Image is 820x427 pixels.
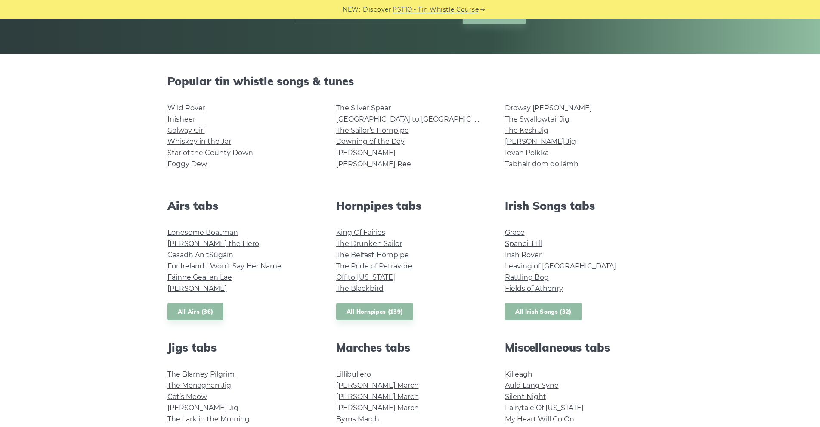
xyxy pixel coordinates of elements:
h2: Airs tabs [167,199,316,212]
a: The Sailor’s Hornpipe [336,126,409,134]
a: PST10 - Tin Whistle Course [393,5,479,15]
a: Drowsy [PERSON_NAME] [505,104,592,112]
h2: Popular tin whistle songs & tunes [167,75,653,88]
a: Fields of Athenry [505,284,563,293]
span: NEW: [343,5,360,15]
a: Ievan Polkka [505,149,549,157]
a: [PERSON_NAME] March [336,404,419,412]
a: Killeagh [505,370,532,378]
a: Lillibullero [336,370,371,378]
a: [GEOGRAPHIC_DATA] to [GEOGRAPHIC_DATA] [336,115,495,123]
h2: Irish Songs tabs [505,199,653,212]
a: King Of Fairies [336,228,385,237]
a: [PERSON_NAME] Reel [336,160,413,168]
a: Star of the County Down [167,149,253,157]
a: Spancil Hill [505,240,542,248]
a: Auld Lang Syne [505,381,559,390]
a: The Silver Spear [336,104,391,112]
a: [PERSON_NAME] March [336,381,419,390]
h2: Jigs tabs [167,341,316,354]
a: For Ireland I Won’t Say Her Name [167,262,282,270]
a: Byrns March [336,415,379,423]
a: The Monaghan Jig [167,381,231,390]
h2: Marches tabs [336,341,484,354]
a: Irish Rover [505,251,542,259]
a: Lonesome Boatman [167,228,238,237]
a: Off to [US_STATE] [336,273,395,281]
a: Fairytale Of [US_STATE] [505,404,584,412]
a: [PERSON_NAME] Jig [505,137,576,146]
a: [PERSON_NAME] [167,284,227,293]
a: Silent Night [505,393,546,401]
a: Grace [505,228,525,237]
a: Foggy Dew [167,160,207,168]
h2: Hornpipes tabs [336,199,484,212]
a: Leaving of [GEOGRAPHIC_DATA] [505,262,616,270]
a: The Lark in the Morning [167,415,250,423]
a: The Pride of Petravore [336,262,412,270]
a: Inisheer [167,115,195,123]
a: The Swallowtail Jig [505,115,569,123]
h2: Miscellaneous tabs [505,341,653,354]
a: Wild Rover [167,104,205,112]
a: All Hornpipes (139) [336,303,414,321]
a: The Belfast Hornpipe [336,251,409,259]
a: Galway Girl [167,126,205,134]
a: Cat’s Meow [167,393,207,401]
a: [PERSON_NAME] the Hero [167,240,259,248]
a: All Irish Songs (32) [505,303,582,321]
a: All Airs (36) [167,303,224,321]
a: The Drunken Sailor [336,240,402,248]
span: Discover [363,5,391,15]
a: [PERSON_NAME] March [336,393,419,401]
a: Casadh An tSúgáin [167,251,233,259]
a: Dawning of the Day [336,137,405,146]
a: The Blarney Pilgrim [167,370,235,378]
a: Tabhair dom do lámh [505,160,579,168]
a: [PERSON_NAME] [336,149,396,157]
a: The Kesh Jig [505,126,548,134]
a: Fáinne Geal an Lae [167,273,232,281]
a: My Heart Will Go On [505,415,574,423]
a: Whiskey in the Jar [167,137,231,146]
a: The Blackbird [336,284,384,293]
a: Rattling Bog [505,273,549,281]
a: [PERSON_NAME] Jig [167,404,238,412]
